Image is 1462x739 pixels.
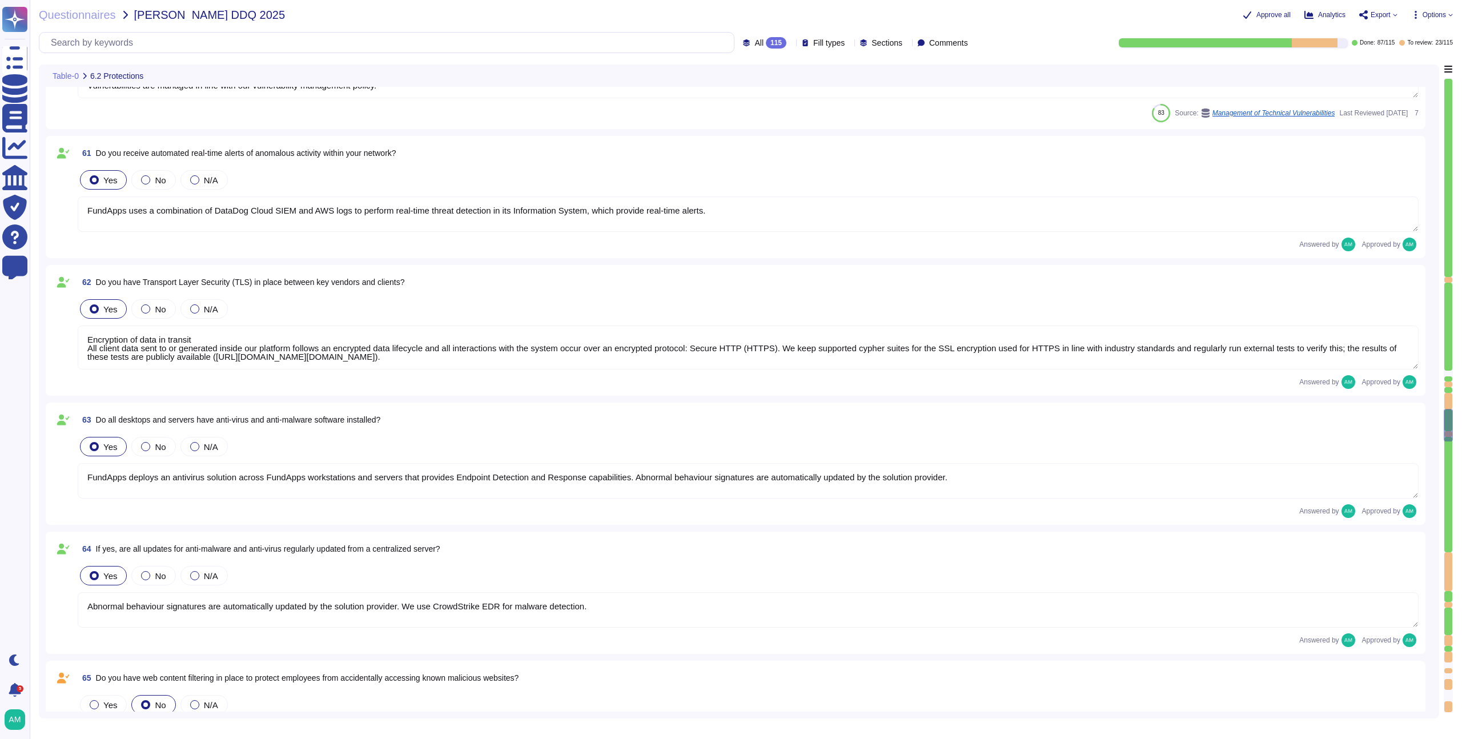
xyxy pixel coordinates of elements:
[103,175,117,185] span: Yes
[78,592,1419,628] textarea: Abnormal behaviour signatures are automatically updated by the solution provider. We use CrowdStr...
[1362,379,1400,385] span: Approved by
[1243,10,1291,19] button: Approve all
[1341,504,1355,518] img: user
[78,416,91,424] span: 63
[2,707,33,732] button: user
[1299,637,1339,644] span: Answered by
[1256,11,1291,18] span: Approve all
[1403,633,1416,647] img: user
[1403,238,1416,251] img: user
[90,72,143,80] span: 6.2 Protections
[155,304,166,314] span: No
[1403,375,1416,389] img: user
[204,700,218,710] span: N/A
[155,442,166,452] span: No
[204,442,218,452] span: N/A
[78,545,91,553] span: 64
[45,33,734,53] input: Search by keywords
[1412,110,1419,117] span: 7
[78,463,1419,499] textarea: FundApps deploys an antivirus solution across FundApps workstations and servers that provides End...
[1212,110,1335,117] span: Management of Technical Vulnerabilities
[5,709,25,730] img: user
[78,326,1419,370] textarea: Encryption of data in transit All client data sent to or generated inside our platform follows an...
[1377,40,1395,46] span: 87 / 115
[103,304,117,314] span: Yes
[1341,633,1355,647] img: user
[1339,110,1408,117] span: Last Reviewed [DATE]
[766,37,786,49] div: 115
[1341,238,1355,251] img: user
[155,175,166,185] span: No
[1360,40,1375,46] span: Done:
[103,571,117,581] span: Yes
[204,175,218,185] span: N/A
[1299,241,1339,248] span: Answered by
[1299,508,1339,515] span: Answered by
[1158,110,1164,116] span: 83
[78,196,1419,232] textarea: FundApps uses a combination of DataDog Cloud SIEM and AWS logs to perform real-time threat detect...
[1341,375,1355,389] img: user
[929,39,968,47] span: Comments
[17,685,23,692] div: 5
[204,571,218,581] span: N/A
[103,442,117,452] span: Yes
[53,72,79,80] span: Table-0
[1175,109,1335,118] span: Source:
[1299,379,1339,385] span: Answered by
[1407,40,1433,46] span: To review:
[1304,10,1345,19] button: Analytics
[1435,40,1453,46] span: 23 / 115
[1362,637,1400,644] span: Approved by
[1362,508,1400,515] span: Approved by
[155,571,166,581] span: No
[103,700,117,710] span: Yes
[96,544,440,553] span: If yes, are all updates for anti-malware and anti-virus regularly updated from a centralized server?
[754,39,764,47] span: All
[1318,11,1345,18] span: Analytics
[1423,11,1446,18] span: Options
[204,304,218,314] span: N/A
[96,148,396,158] span: Do you receive automated real-time alerts of anomalous activity within your network?
[96,415,381,424] span: Do all desktops and servers have anti-virus and anti-malware software installed?
[813,39,845,47] span: Fill types
[96,673,519,682] span: Do you have web content filtering in place to protect employees from accidentally accessing known...
[871,39,902,47] span: Sections
[1403,504,1416,518] img: user
[78,674,91,682] span: 65
[134,9,286,21] span: [PERSON_NAME] DDQ 2025
[1362,241,1400,248] span: Approved by
[96,278,405,287] span: Do you have Transport Layer Security (TLS) in place between key vendors and clients?
[78,278,91,286] span: 62
[1371,11,1391,18] span: Export
[155,700,166,710] span: No
[78,149,91,157] span: 61
[39,9,116,21] span: Questionnaires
